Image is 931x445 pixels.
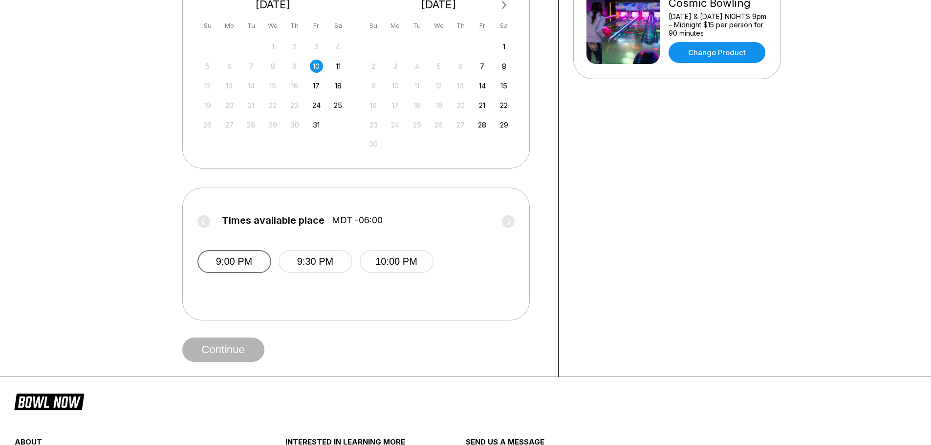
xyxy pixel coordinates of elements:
div: Not available Sunday, November 30th, 2025 [367,137,380,150]
div: Not available Monday, November 10th, 2025 [389,79,402,92]
div: Tu [244,19,258,32]
div: Choose Friday, October 10th, 2025 [310,60,323,73]
div: Not available Tuesday, November 11th, 2025 [411,79,424,92]
div: Sa [331,19,345,32]
div: Fr [310,19,323,32]
div: Not available Wednesday, October 15th, 2025 [266,79,280,92]
div: Not available Sunday, October 19th, 2025 [201,99,214,112]
div: Not available Thursday, November 13th, 2025 [454,79,467,92]
div: Not available Sunday, October 5th, 2025 [201,60,214,73]
div: Not available Thursday, November 27th, 2025 [454,118,467,131]
div: Not available Sunday, November 2nd, 2025 [367,60,380,73]
span: MDT -06:00 [332,215,383,226]
div: Not available Sunday, October 26th, 2025 [201,118,214,131]
div: Not available Thursday, October 16th, 2025 [288,79,301,92]
div: Not available Tuesday, October 7th, 2025 [244,60,258,73]
div: Sa [498,19,511,32]
div: month 2025-10 [200,39,346,131]
div: [DATE] & [DATE] NIGHTS 9pm – Midnight $15 per person for 90 minutes [669,12,768,37]
div: Not available Wednesday, October 1st, 2025 [266,40,280,53]
div: Not available Monday, October 20th, 2025 [223,99,236,112]
div: Choose Friday, November 14th, 2025 [476,79,489,92]
div: Choose Friday, October 17th, 2025 [310,79,323,92]
div: We [432,19,445,32]
div: Not available Sunday, October 12th, 2025 [201,79,214,92]
div: Not available Thursday, October 2nd, 2025 [288,40,301,53]
div: Choose Saturday, October 18th, 2025 [331,79,345,92]
div: Choose Friday, November 21st, 2025 [476,99,489,112]
div: Su [201,19,214,32]
div: Choose Friday, November 7th, 2025 [476,60,489,73]
div: Mo [389,19,402,32]
div: Not available Tuesday, October 28th, 2025 [244,118,258,131]
div: Choose Saturday, November 1st, 2025 [498,40,511,53]
div: Not available Wednesday, November 12th, 2025 [432,79,445,92]
div: Choose Saturday, November 15th, 2025 [498,79,511,92]
div: Tu [411,19,424,32]
div: Not available Thursday, October 30th, 2025 [288,118,301,131]
div: Not available Tuesday, November 4th, 2025 [411,60,424,73]
div: Not available Monday, October 27th, 2025 [223,118,236,131]
div: Not available Thursday, November 6th, 2025 [454,60,467,73]
div: Choose Saturday, November 29th, 2025 [498,118,511,131]
div: Choose Saturday, October 25th, 2025 [331,99,345,112]
div: Not available Wednesday, October 29th, 2025 [266,118,280,131]
div: Not available Tuesday, October 21st, 2025 [244,99,258,112]
div: Su [367,19,380,32]
div: Choose Friday, October 31st, 2025 [310,118,323,131]
div: month 2025-11 [366,39,512,151]
div: Choose Friday, October 24th, 2025 [310,99,323,112]
div: Not available Wednesday, November 19th, 2025 [432,99,445,112]
div: Th [288,19,301,32]
button: 10:00 PM [360,250,433,273]
button: 9:30 PM [279,250,352,273]
div: Not available Sunday, November 23rd, 2025 [367,118,380,131]
div: Not available Thursday, October 23rd, 2025 [288,99,301,112]
a: Change Product [669,42,765,63]
div: Choose Saturday, November 22nd, 2025 [498,99,511,112]
div: Not available Sunday, November 9th, 2025 [367,79,380,92]
div: Not available Tuesday, November 25th, 2025 [411,118,424,131]
div: Choose Saturday, October 11th, 2025 [331,60,345,73]
div: Not available Monday, October 13th, 2025 [223,79,236,92]
div: Not available Monday, November 24th, 2025 [389,118,402,131]
span: Times available place [222,215,325,226]
div: Mo [223,19,236,32]
div: Choose Saturday, November 8th, 2025 [498,60,511,73]
div: Not available Thursday, October 9th, 2025 [288,60,301,73]
div: Not available Wednesday, November 26th, 2025 [432,118,445,131]
div: Not available Wednesday, October 22nd, 2025 [266,99,280,112]
div: Th [454,19,467,32]
div: Not available Monday, October 6th, 2025 [223,60,236,73]
div: Not available Thursday, November 20th, 2025 [454,99,467,112]
div: Not available Monday, November 17th, 2025 [389,99,402,112]
div: Not available Friday, October 3rd, 2025 [310,40,323,53]
div: Not available Tuesday, October 14th, 2025 [244,79,258,92]
div: Not available Sunday, November 16th, 2025 [367,99,380,112]
div: Not available Tuesday, November 18th, 2025 [411,99,424,112]
div: Not available Saturday, October 4th, 2025 [331,40,345,53]
div: Not available Monday, November 3rd, 2025 [389,60,402,73]
div: Fr [476,19,489,32]
div: Not available Wednesday, October 8th, 2025 [266,60,280,73]
div: Choose Friday, November 28th, 2025 [476,118,489,131]
button: 9:00 PM [197,250,271,273]
div: We [266,19,280,32]
div: Not available Wednesday, November 5th, 2025 [432,60,445,73]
